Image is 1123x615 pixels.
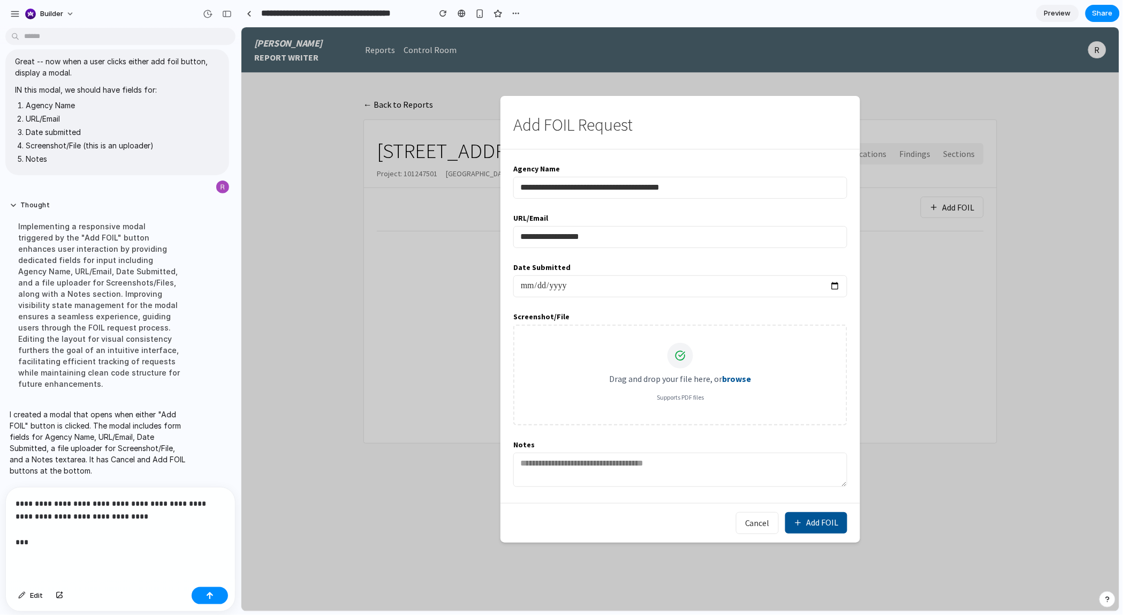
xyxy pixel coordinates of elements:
li: Screenshot/File (this is an uploader) [26,140,219,151]
div: Implementing a responsive modal triggered by the "Add FOIL" button enhances user interaction by p... [10,214,188,396]
li: Date submitted [26,126,219,138]
button: Edit [13,587,48,604]
p: Supports PDF files [290,366,588,374]
span: Preview [1044,8,1071,19]
button: Add FOIL [544,485,606,506]
button: Cancel [495,485,537,507]
li: URL/Email [26,113,219,124]
h2: Add FOIL Request [272,88,606,107]
label: Date Submitted [272,235,329,245]
p: Drag and drop your file here, or [290,346,588,361]
span: Edit [30,590,43,601]
p: Great -- now when a user clicks either add foil button, display a modal. [15,56,219,78]
button: Share [1086,5,1120,22]
p: IN this modal, we should have fields for: [15,84,219,95]
li: Agency Name [26,100,219,111]
label: Agency Name [272,136,318,147]
span: builder [40,9,63,19]
span: Share [1092,8,1113,19]
label: URL/Email [272,185,307,196]
li: Notes [26,153,219,164]
label: Screenshot/File [272,284,328,295]
p: I created a modal that opens when either "Add FOIL" button is clicked. The modal includes form fi... [10,409,188,476]
label: Notes [272,412,293,423]
button: builder [21,5,80,22]
label: browse [481,346,510,358]
a: Preview [1036,5,1079,22]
